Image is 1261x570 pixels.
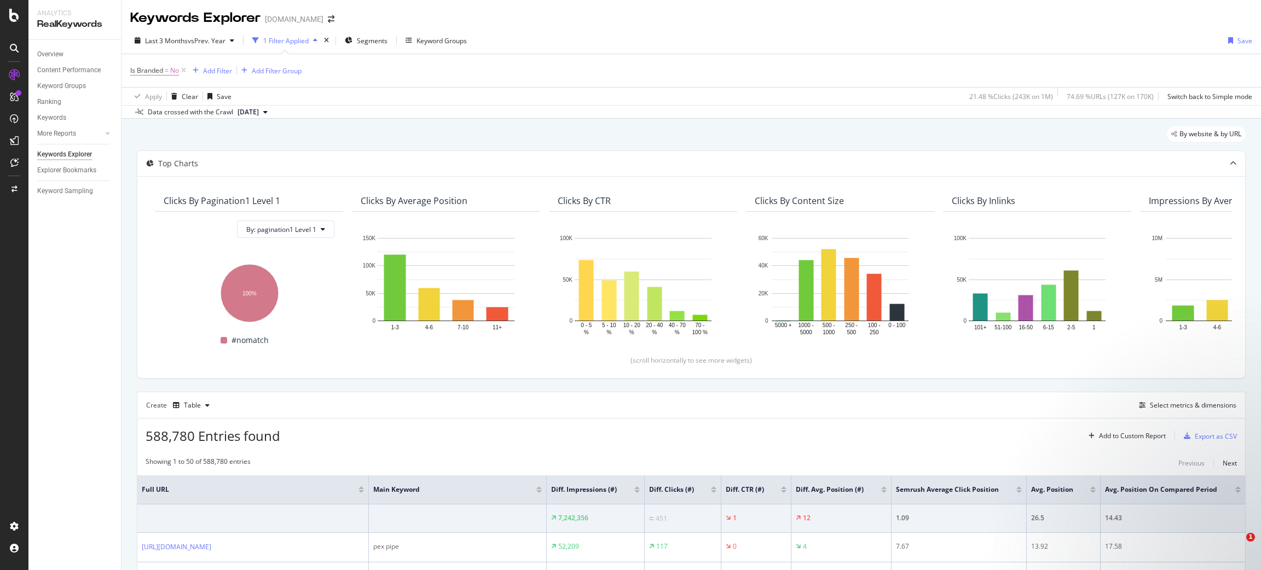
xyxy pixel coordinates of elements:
div: Clicks By Inlinks [952,195,1015,206]
text: 5 - 10 [602,323,616,329]
text: % [652,329,657,335]
div: 26.5 [1031,513,1096,523]
a: Explorer Bookmarks [37,165,113,176]
span: 588,780 Entries found [146,427,280,445]
div: Previous [1178,458,1205,468]
div: Keyword Groups [37,80,86,92]
button: Keyword Groups [401,32,471,49]
div: A chart. [755,232,925,336]
text: 6-15 [1043,324,1054,330]
div: Top Charts [158,158,198,169]
div: RealKeywords [37,18,112,31]
text: 100K [560,235,573,241]
div: 7,242,356 [558,513,588,523]
div: Clicks By Average Position [361,195,467,206]
div: 13.92 [1031,542,1096,551]
text: 100 % [692,329,708,335]
div: 0 [733,542,737,551]
button: Segments [340,32,392,49]
div: 1.09 [896,513,1022,523]
button: Save [203,88,232,105]
span: 1 [1246,533,1255,542]
button: Table [169,397,214,414]
span: Diff. Impressions (#) [551,485,618,495]
button: Add Filter [188,64,232,77]
text: 40K [759,263,768,269]
div: Ranking [37,96,61,108]
text: 70 - [695,323,704,329]
div: 52,209 [558,542,579,551]
div: Switch back to Simple mode [1167,92,1252,101]
div: Add to Custom Report [1099,433,1166,439]
text: 16-50 [1019,324,1033,330]
div: 1 Filter Applied [263,36,309,45]
span: = [165,66,169,75]
span: #nomatch [232,334,269,347]
a: Overview [37,49,113,60]
button: Next [1223,457,1237,470]
div: Keywords Explorer [130,9,261,27]
span: Full URL [142,485,342,495]
span: Diff. Avg. Position (#) [796,485,865,495]
div: Clear [182,92,198,101]
text: 50K [366,290,375,296]
div: Apply [145,92,162,101]
text: 2-5 [1067,324,1075,330]
text: 100K [954,235,967,241]
text: 40 - 70 [669,323,686,329]
div: Data crossed with the Crawl [148,107,233,117]
div: [DOMAIN_NAME] [265,14,323,25]
text: % [675,329,680,335]
div: Explorer Bookmarks [37,165,96,176]
text: 500 [847,329,856,335]
text: 50K [957,277,967,283]
div: 12 [803,513,811,523]
text: 1-3 [1179,324,1187,330]
text: 0 [569,318,572,324]
div: 1 [733,513,737,523]
span: Diff. CTR (#) [726,485,765,495]
text: 100% [242,290,257,296]
a: Keyword Groups [37,80,113,92]
text: 5M [1155,277,1162,283]
div: 451 [656,514,667,524]
text: 500 - [823,323,835,329]
svg: A chart. [164,259,334,323]
div: Add Filter [203,66,232,75]
a: [URL][DOMAIN_NAME] [142,542,211,552]
text: 10M [1152,235,1162,241]
div: A chart. [952,232,1123,336]
div: Select metrics & dimensions [1150,400,1236,410]
span: Avg. Position [1031,485,1074,495]
text: 51-100 [994,324,1012,330]
div: 21.48 % Clicks ( 243K on 1M ) [969,92,1053,101]
button: Switch back to Simple mode [1163,88,1252,105]
text: 11+ [493,324,502,330]
span: 2025 Sep. 20th [238,107,259,117]
div: Keywords Explorer [37,149,92,160]
div: Clicks By pagination1 Level 1 [164,195,280,206]
text: 100 - [868,323,881,329]
button: Apply [130,88,162,105]
div: Showing 1 to 50 of 588,780 entries [146,457,251,470]
svg: A chart. [361,232,531,336]
span: Is Branded [130,66,163,75]
text: 100K [363,263,376,269]
text: 4-6 [1213,324,1222,330]
button: Last 3 MonthsvsPrev. Year [130,32,239,49]
span: By: pagination1 Level 1 [246,225,316,234]
text: 0 [765,318,768,324]
text: 20 - 40 [646,323,663,329]
div: Next [1223,458,1237,468]
div: More Reports [37,128,76,139]
div: Analytics [37,9,112,18]
svg: A chart. [558,232,728,336]
a: Keywords [37,112,113,124]
a: Keyword Sampling [37,185,113,197]
a: Ranking [37,96,113,108]
button: Add to Custom Report [1084,427,1166,445]
div: Add Filter Group [252,66,302,75]
div: 17.58 [1105,542,1241,551]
